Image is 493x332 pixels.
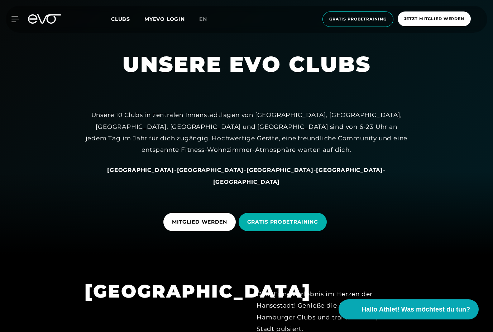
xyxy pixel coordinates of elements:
div: Unsere 10 Clubs in zentralen Innenstadtlagen von [GEOGRAPHIC_DATA], [GEOGRAPHIC_DATA], [GEOGRAPHI... [85,109,408,155]
span: MITGLIED WERDEN [172,218,227,226]
a: [GEOGRAPHIC_DATA] [316,166,383,173]
a: Gratis Probetraining [320,11,396,27]
button: Hallo Athlet! Was möchtest du tun? [339,299,479,319]
div: - - - - [85,164,408,187]
span: Jetzt Mitglied werden [404,16,464,22]
span: Hallo Athlet! Was möchtest du tun? [362,305,470,314]
a: [GEOGRAPHIC_DATA] [107,166,174,173]
a: [GEOGRAPHIC_DATA] [213,178,280,185]
a: en [199,15,216,23]
span: Gratis Probetraining [329,16,387,22]
h1: [GEOGRAPHIC_DATA] [85,280,236,303]
span: GRATIS PROBETRAINING [247,218,318,226]
a: MITGLIED WERDEN [163,207,239,237]
a: [GEOGRAPHIC_DATA] [177,166,244,173]
a: [GEOGRAPHIC_DATA] [247,166,313,173]
span: en [199,16,207,22]
h1: UNSERE EVO CLUBS [123,50,371,78]
a: Jetzt Mitglied werden [396,11,473,27]
a: Clubs [111,15,144,22]
span: Clubs [111,16,130,22]
a: GRATIS PROBETRAINING [239,207,330,237]
a: MYEVO LOGIN [144,16,185,22]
